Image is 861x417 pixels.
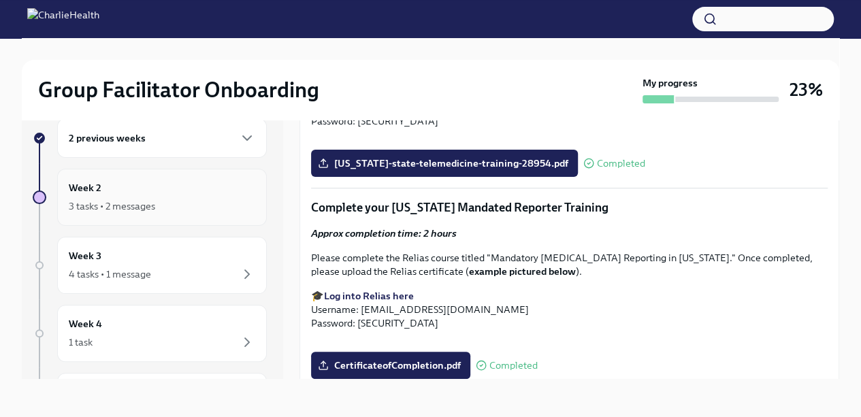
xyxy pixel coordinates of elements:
p: 🎓 Username: [EMAIL_ADDRESS][DOMAIN_NAME] Password: [SECURITY_DATA] [311,289,828,330]
h6: Week 4 [69,316,102,331]
p: Complete your [US_STATE] Mandated Reporter Training [311,199,828,216]
h2: Group Facilitator Onboarding [38,76,319,103]
a: Week 34 tasks • 1 message [33,237,267,294]
label: [US_STATE]-state-telemedicine-training-28954.pdf [311,150,578,177]
a: Week 41 task [33,305,267,362]
a: Week 23 tasks • 2 messages [33,169,267,226]
div: 1 task [69,335,93,349]
span: CertificateofCompletion.pdf [321,358,461,372]
div: 4 tasks • 1 message [69,267,151,281]
h6: 2 previous weeks [69,131,146,146]
div: 2 previous weeks [57,118,267,158]
a: Log into Relias here [324,290,414,302]
span: Completed [489,361,538,371]
h6: Week 2 [69,180,101,195]
span: Completed [597,159,645,169]
img: CharlieHealth [27,8,99,30]
h6: Week 3 [69,248,101,263]
span: [US_STATE]-state-telemedicine-training-28954.pdf [321,156,568,170]
div: 3 tasks • 2 messages [69,199,155,213]
label: CertificateofCompletion.pdf [311,352,470,379]
p: Please complete the Relias course titled "Mandatory [MEDICAL_DATA] Reporting in [US_STATE]." Once... [311,251,828,278]
strong: My progress [643,76,698,90]
strong: Approx completion time: 2 hours [311,227,457,239]
h3: 23% [790,78,823,102]
strong: example pictured below [469,265,576,278]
